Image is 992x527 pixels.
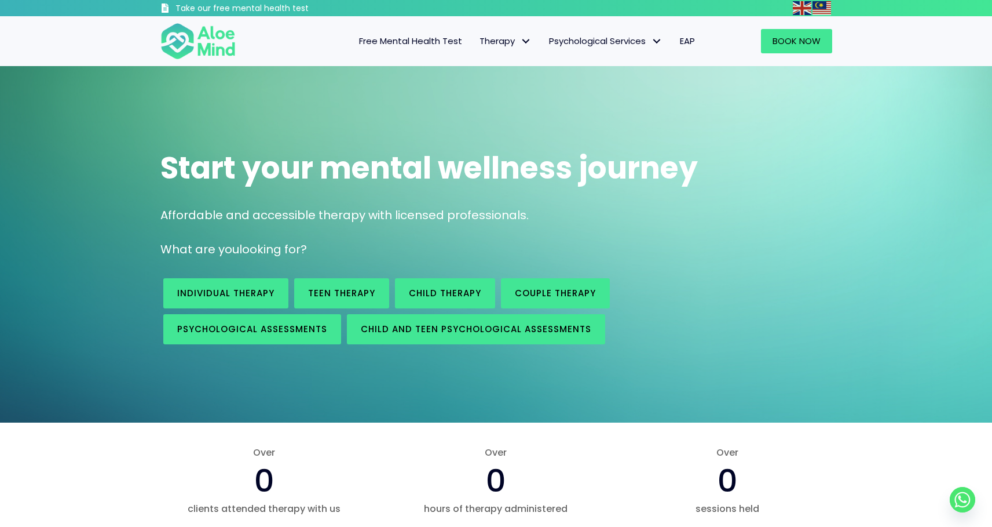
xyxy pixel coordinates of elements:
a: Book Now [761,29,832,53]
span: 0 [718,459,738,503]
span: hours of therapy administered [391,502,600,515]
span: Over [623,446,832,459]
a: Couple therapy [501,278,610,308]
img: en [793,1,811,15]
a: Child and Teen Psychological assessments [347,314,605,344]
span: Child and Teen Psychological assessments [361,323,591,335]
span: Start your mental wellness journey [160,147,698,189]
img: ms [812,1,831,15]
a: Teen Therapy [294,278,389,308]
a: Psychological ServicesPsychological Services: submenu [540,29,671,53]
span: Teen Therapy [308,287,375,299]
span: Free Mental Health Test [359,35,462,47]
span: What are you [160,241,239,257]
span: sessions held [623,502,832,515]
img: Aloe mind Logo [160,22,236,60]
a: Whatsapp [950,487,975,513]
span: Psychological assessments [177,323,327,335]
a: TherapyTherapy: submenu [471,29,540,53]
span: Book Now [773,35,821,47]
span: looking for? [239,241,307,257]
span: Psychological Services: submenu [649,33,665,50]
a: Malay [812,1,832,14]
span: clients attended therapy with us [160,502,369,515]
a: English [793,1,812,14]
span: Psychological Services [549,35,662,47]
a: Individual therapy [163,278,288,308]
a: Take our free mental health test [160,3,371,16]
a: Psychological assessments [163,314,341,344]
a: EAP [671,29,704,53]
span: EAP [680,35,695,47]
span: Therapy: submenu [518,33,535,50]
span: Individual therapy [177,287,274,299]
span: Child Therapy [409,287,481,299]
nav: Menu [251,29,704,53]
a: Free Mental Health Test [350,29,471,53]
h3: Take our free mental health test [175,3,371,14]
span: 0 [254,459,274,503]
span: 0 [486,459,506,503]
span: Therapy [479,35,532,47]
p: Affordable and accessible therapy with licensed professionals. [160,207,832,224]
span: Over [391,446,600,459]
span: Over [160,446,369,459]
span: Couple therapy [515,287,596,299]
a: Child Therapy [395,278,495,308]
